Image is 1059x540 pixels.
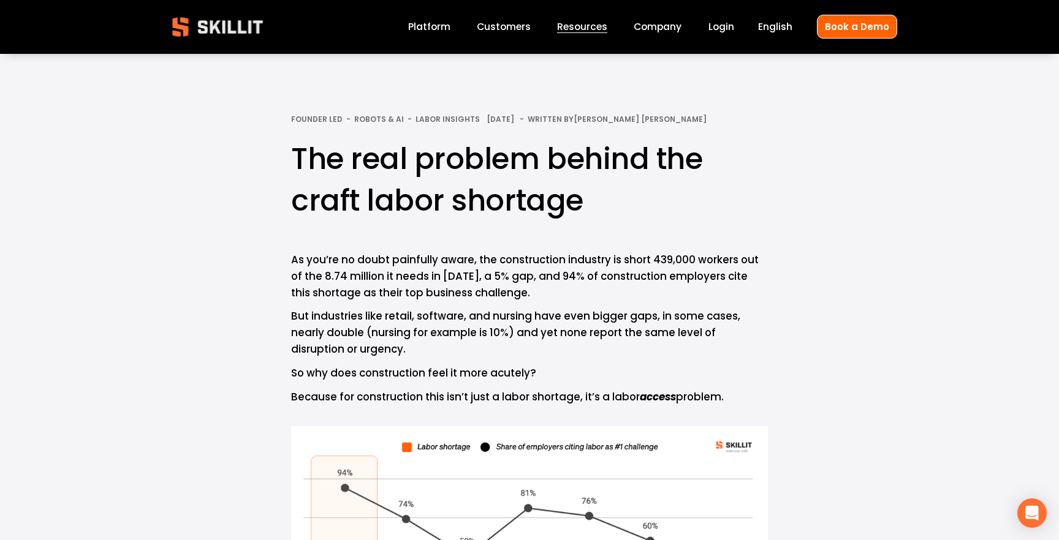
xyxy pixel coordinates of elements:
[291,389,768,405] p: Because for construction this isn’t just a labor shortage, it’s a labor problem.
[416,114,480,124] a: Labor Insights
[758,19,792,36] div: language picker
[291,138,768,220] h1: The real problem behind the craft labor shortage
[708,19,734,36] a: Login
[557,20,607,34] span: Resources
[291,365,768,381] p: So why does construction feel it more acutely?
[354,114,404,124] a: Robots & AI
[477,19,531,36] a: Customers
[634,19,681,36] a: Company
[528,115,707,124] div: Written By
[557,19,607,36] a: folder dropdown
[487,114,514,124] span: [DATE]
[574,114,707,124] a: [PERSON_NAME] [PERSON_NAME]
[1017,498,1047,528] div: Open Intercom Messenger
[291,308,768,358] p: But industries like retail, software, and nursing have even bigger gaps, in some cases, nearly do...
[162,9,273,45] img: Skillit
[291,252,768,301] p: As you’re no doubt painfully aware, the construction industry is short 439,000 workers out of the...
[640,389,676,404] em: access
[408,19,450,36] a: Platform
[291,114,343,124] a: Founder Led
[758,20,792,34] span: English
[817,15,897,39] a: Book a Demo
